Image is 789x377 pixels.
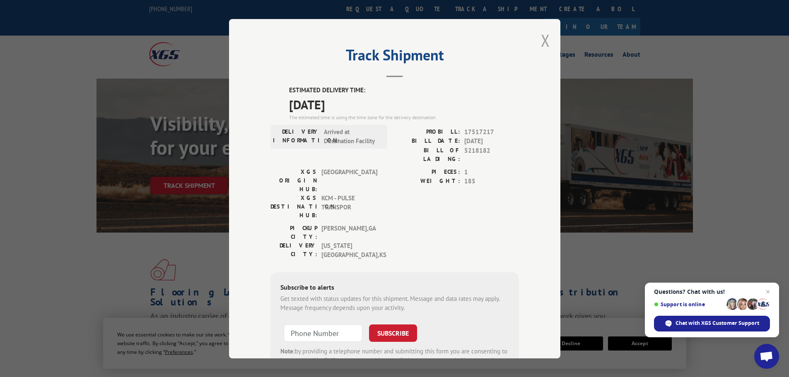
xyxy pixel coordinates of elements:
span: [PERSON_NAME] , GA [321,223,377,241]
label: XGS DESTINATION HUB: [270,193,317,219]
input: Phone Number [284,324,362,341]
span: 1 [464,167,519,177]
span: 5218182 [464,146,519,163]
span: 17517217 [464,127,519,137]
span: Support is online [654,301,724,307]
div: The estimated time is using the time zone for the delivery destination. [289,113,519,121]
div: Subscribe to alerts [280,282,509,294]
span: KCM - PULSE TRANSPOR [321,193,377,219]
label: PICKUP CITY: [270,223,317,241]
label: PROBILL: [395,127,460,137]
span: [GEOGRAPHIC_DATA] [321,167,377,193]
div: Get texted with status updates for this shipment. Message and data rates may apply. Message frequ... [280,294,509,312]
span: Chat with XGS Customer Support [676,319,759,327]
span: Questions? Chat with us! [654,288,770,295]
label: PIECES: [395,167,460,177]
label: DELIVERY CITY: [270,241,317,259]
label: XGS ORIGIN HUB: [270,167,317,193]
div: Open chat [754,344,779,369]
span: Close chat [763,287,773,297]
label: DELIVERY INFORMATION: [273,127,320,146]
span: [US_STATE][GEOGRAPHIC_DATA] , KS [321,241,377,259]
button: SUBSCRIBE [369,324,417,341]
label: BILL DATE: [395,137,460,146]
label: WEIGHT: [395,177,460,186]
div: Chat with XGS Customer Support [654,316,770,331]
button: Close modal [541,29,550,51]
label: ESTIMATED DELIVERY TIME: [289,86,519,95]
h2: Track Shipment [270,49,519,65]
label: BILL OF LADING: [395,146,460,163]
span: 185 [464,177,519,186]
span: [DATE] [289,95,519,113]
span: [DATE] [464,137,519,146]
strong: Note: [280,347,295,355]
span: Arrived at Destination Facility [324,127,380,146]
div: by providing a telephone number and submitting this form you are consenting to be contacted by SM... [280,346,509,375]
